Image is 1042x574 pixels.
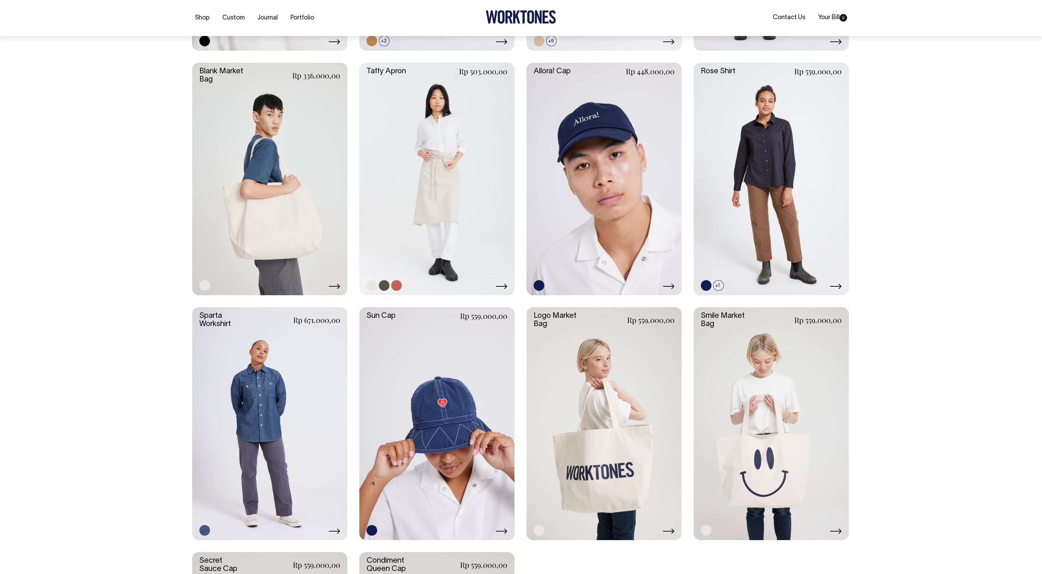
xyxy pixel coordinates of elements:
[815,12,850,23] a: Your Bill0
[770,12,808,23] a: Contact Us
[546,36,557,46] span: +6
[288,12,317,24] a: Portfolio
[840,14,847,22] span: 0
[220,12,247,24] a: Custom
[192,12,212,24] a: Shop
[255,12,281,24] a: Journal
[379,36,389,46] span: +2
[713,280,724,291] span: +1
